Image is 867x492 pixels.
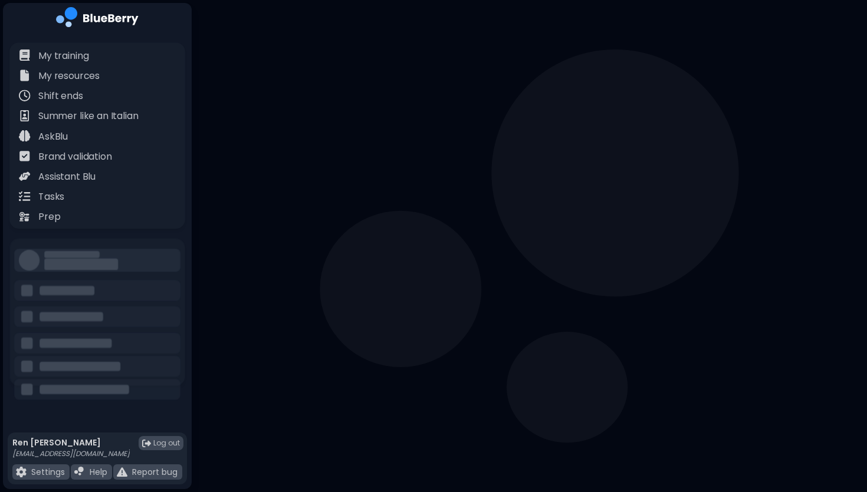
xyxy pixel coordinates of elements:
p: [EMAIL_ADDRESS][DOMAIN_NAME] [12,449,130,458]
img: logout [142,439,151,448]
p: Assistant Blu [38,170,96,183]
img: file icon [19,150,31,162]
img: file icon [19,190,31,202]
p: My training [38,49,88,62]
img: file icon [19,170,31,182]
p: Ren [PERSON_NAME] [12,437,130,448]
p: Report bug [132,467,178,477]
img: file icon [19,70,31,81]
p: Settings [31,467,65,477]
p: Prep [38,210,60,224]
p: Tasks [38,190,64,204]
img: file icon [19,49,31,61]
img: company logo [56,7,139,31]
p: Help [90,467,107,477]
img: file icon [19,110,31,121]
p: Brand validation [38,150,111,163]
img: file icon [74,467,85,477]
img: file icon [19,130,31,141]
p: Summer like an Italian [38,110,138,123]
img: file icon [117,467,127,477]
p: My resources [38,69,100,82]
span: Log out [153,438,180,448]
p: AskBlu [38,130,68,143]
img: file icon [19,210,31,222]
p: Shift ends [38,89,83,103]
img: file icon [16,467,27,477]
img: file icon [19,90,31,101]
